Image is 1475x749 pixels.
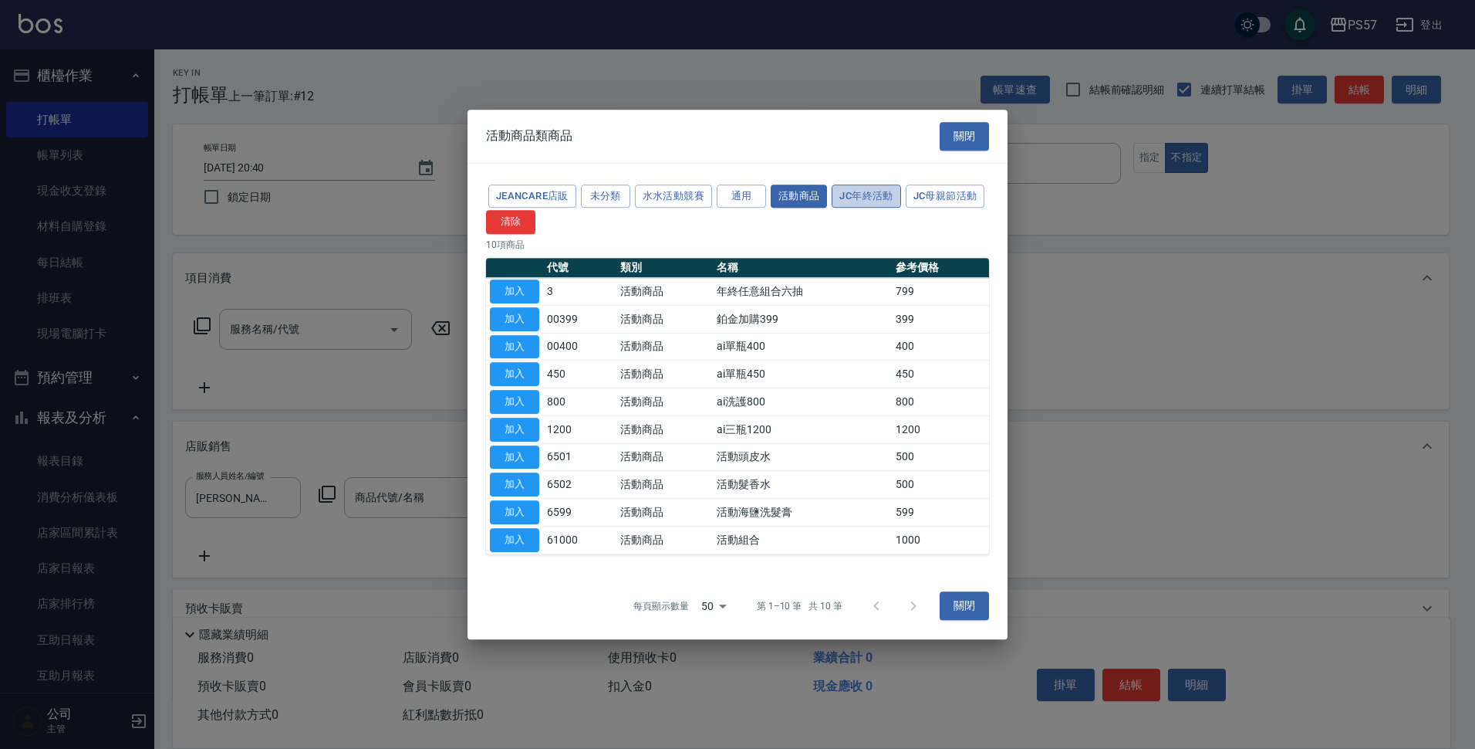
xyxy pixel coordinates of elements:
span: 活動商品類商品 [486,128,572,144]
td: 450 [892,361,989,388]
td: 1200 [543,415,616,443]
th: 代號 [543,258,616,278]
td: 活動商品 [616,305,714,333]
td: 活動組合 [713,526,892,554]
td: 400 [892,333,989,361]
td: ai洗護800 [713,388,892,416]
p: 10 項商品 [486,238,989,252]
div: 50 [695,585,732,627]
td: ai三瓶1200 [713,415,892,443]
td: 450 [543,361,616,388]
td: 活動頭皮水 [713,443,892,471]
td: 00399 [543,305,616,333]
td: 00400 [543,333,616,361]
td: 399 [892,305,989,333]
td: 6599 [543,499,616,527]
td: 活動商品 [616,361,714,388]
td: 3 [543,278,616,306]
th: 參考價格 [892,258,989,278]
td: 活動商品 [616,526,714,554]
button: 加入 [490,335,539,359]
td: 6502 [543,471,616,499]
td: 活動商品 [616,499,714,527]
button: 水水活動競賽 [635,185,712,208]
button: 加入 [490,528,539,552]
td: 6501 [543,443,616,471]
td: 活動商品 [616,388,714,416]
td: 599 [892,499,989,527]
td: 1000 [892,526,989,554]
td: ai單瓶400 [713,333,892,361]
td: 活動商品 [616,278,714,306]
td: 鉑金加購399 [713,305,892,333]
td: 活動海鹽洗髮膏 [713,499,892,527]
td: 活動商品 [616,415,714,443]
p: 每頁顯示數量 [633,599,689,613]
button: 關閉 [940,122,989,151]
button: 加入 [490,446,539,469]
td: 800 [543,388,616,416]
th: 類別 [616,258,714,278]
td: ai單瓶450 [713,361,892,388]
p: 第 1–10 筆 共 10 筆 [757,599,842,613]
button: 加入 [490,390,539,414]
button: JeanCare店販 [488,185,576,208]
button: JC母親節活動 [906,185,985,208]
button: 清除 [486,210,535,234]
button: 加入 [490,362,539,386]
button: JC年終活動 [832,185,900,208]
button: 加入 [490,418,539,442]
th: 名稱 [713,258,892,278]
td: 799 [892,278,989,306]
td: 活動商品 [616,471,714,499]
button: 加入 [490,307,539,331]
button: 關閉 [940,592,989,621]
td: 61000 [543,526,616,554]
button: 活動商品 [771,185,828,208]
button: 通用 [717,185,766,208]
td: 活動商品 [616,443,714,471]
button: 加入 [490,280,539,303]
td: 年終任意組合六抽 [713,278,892,306]
td: 1200 [892,415,989,443]
td: 500 [892,471,989,499]
td: 500 [892,443,989,471]
button: 加入 [490,500,539,524]
button: 未分類 [581,185,630,208]
td: 活動髮香水 [713,471,892,499]
td: 800 [892,388,989,416]
td: 活動商品 [616,333,714,361]
button: 加入 [490,473,539,497]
